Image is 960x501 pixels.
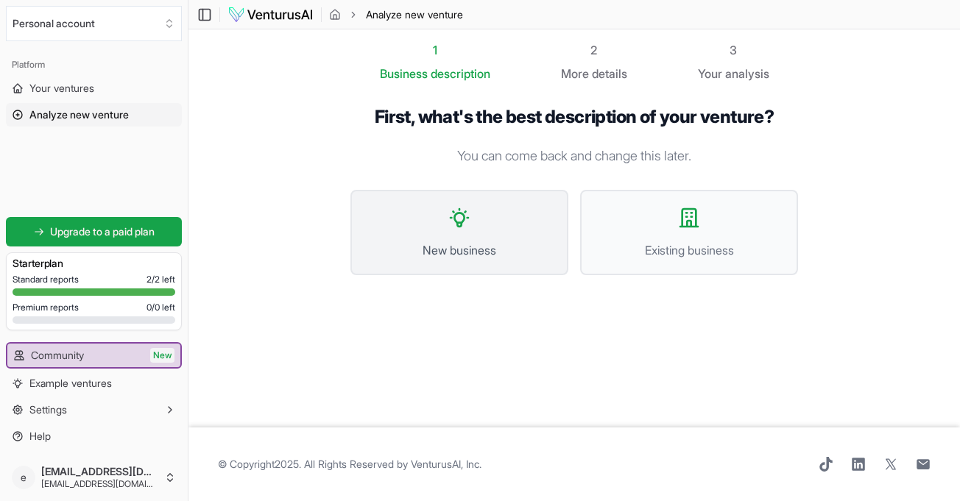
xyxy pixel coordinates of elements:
span: description [431,66,490,81]
nav: breadcrumb [329,7,463,22]
span: © Copyright 2025 . All Rights Reserved by . [218,457,481,472]
a: Your ventures [6,77,182,100]
span: Existing business [596,241,782,259]
span: analysis [725,66,769,81]
span: details [592,66,627,81]
button: New business [350,190,568,275]
button: Existing business [580,190,798,275]
a: Upgrade to a paid plan [6,217,182,246]
p: You can come back and change this later. [350,146,798,166]
button: e[EMAIL_ADDRESS][DOMAIN_NAME][EMAIL_ADDRESS][DOMAIN_NAME] [6,460,182,495]
div: Platform [6,53,182,77]
span: Upgrade to a paid plan [50,224,155,239]
span: e [12,466,35,489]
button: Select an organization [6,6,182,41]
span: Analyze new venture [366,7,463,22]
div: 3 [698,41,769,59]
span: Community [31,348,84,363]
span: More [561,65,589,82]
span: Premium reports [13,302,79,313]
a: VenturusAI, Inc [411,458,479,470]
span: Business [380,65,428,82]
span: 0 / 0 left [147,302,175,313]
span: Help [29,429,51,444]
div: 2 [561,41,627,59]
span: Your ventures [29,81,94,96]
span: 2 / 2 left [147,274,175,285]
a: Help [6,424,182,448]
span: [EMAIL_ADDRESS][DOMAIN_NAME] [41,478,158,490]
span: New [150,348,174,363]
span: New business [367,241,552,259]
span: Analyze new venture [29,107,129,122]
h3: Starter plan [13,256,175,271]
span: Example ventures [29,376,112,391]
div: 1 [380,41,490,59]
button: Settings [6,398,182,422]
a: CommunityNew [7,344,180,367]
h1: First, what's the best description of your venture? [350,106,798,128]
a: Example ventures [6,372,182,395]
img: logo [227,6,314,24]
a: Analyze new venture [6,103,182,127]
span: [EMAIL_ADDRESS][DOMAIN_NAME] [41,465,158,478]
span: Standard reports [13,274,79,285]
span: Settings [29,402,67,417]
span: Your [698,65,722,82]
